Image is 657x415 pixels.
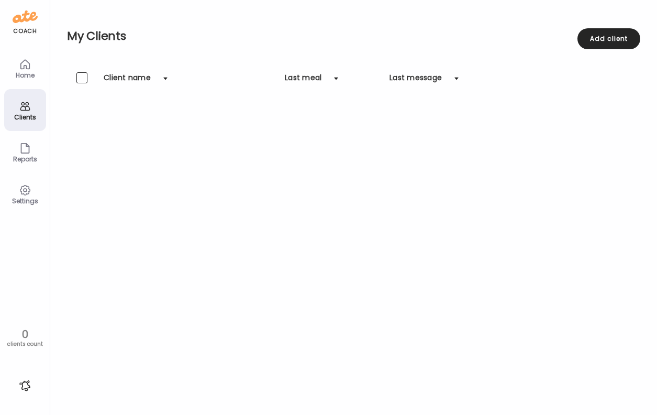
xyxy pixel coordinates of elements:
[13,8,38,25] img: ate
[6,198,44,204] div: Settings
[389,72,442,89] div: Last message
[4,328,46,341] div: 0
[6,72,44,79] div: Home
[67,28,640,44] h2: My Clients
[4,341,46,348] div: clients count
[104,72,151,89] div: Client name
[6,114,44,121] div: Clients
[577,28,640,49] div: Add client
[285,72,321,89] div: Last meal
[13,27,37,36] div: coach
[6,156,44,162] div: Reports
